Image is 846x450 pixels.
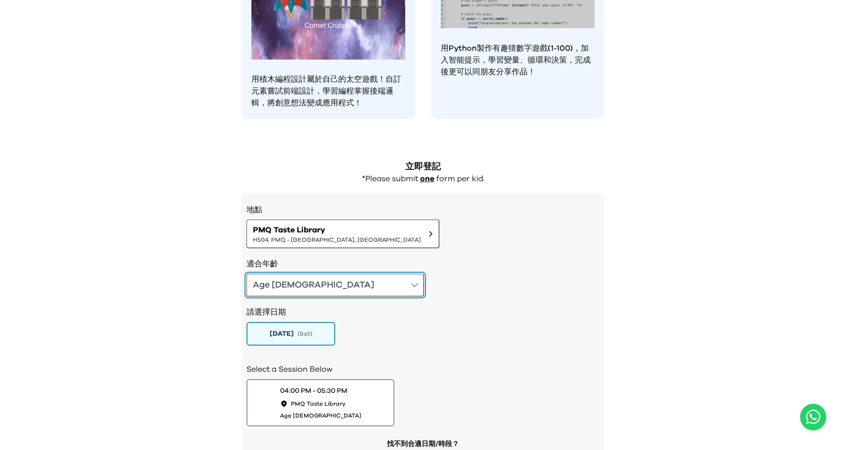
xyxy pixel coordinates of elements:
a: Chat with us on WhatsApp [800,404,826,430]
button: Open WhatsApp chat [800,404,826,430]
h2: 請選擇日期 [247,306,599,318]
div: *Please submit form per kid. [242,174,604,184]
span: PMQ Taste Library [253,224,421,236]
button: 04:00 PM - 05:30 PMPMQ Taste LibraryAge [DEMOGRAPHIC_DATA] [247,379,394,426]
p: 用積木編程設計屬於自己的太空遊戲！自訂元素嘗試前端設計，學習編程掌握後端邏輯，將創意想法變成應用程式！ [251,73,405,109]
p: one [420,174,434,184]
span: Age [DEMOGRAPHIC_DATA] [280,412,361,419]
p: 用Python製作有趣猜數字遊戲(1-100)，加入智能提示，學習變量、循環和決策，完成後更可以同朋友分享作品！ [441,42,595,78]
button: [DATE](Sat) [247,322,335,346]
span: ( Sat ) [298,330,312,338]
button: Age [DEMOGRAPHIC_DATA] [247,274,424,296]
h3: 適合年齡 [247,258,599,270]
button: PMQ Taste LibraryH504, PMQ - [GEOGRAPHIC_DATA], [GEOGRAPHIC_DATA] [247,220,439,248]
h2: Select a Session Below [247,363,599,375]
span: PMQ Taste Library [291,400,346,408]
div: 找不到合適日期/時段？ [387,439,459,449]
span: H504, PMQ - [GEOGRAPHIC_DATA], [GEOGRAPHIC_DATA] [253,236,421,244]
h3: 地點 [247,204,599,216]
div: Age [DEMOGRAPHIC_DATA] [253,278,374,292]
div: 04:00 PM - 05:30 PM [280,386,347,396]
h2: 立即登記 [242,160,604,174]
span: [DATE] [270,329,294,339]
